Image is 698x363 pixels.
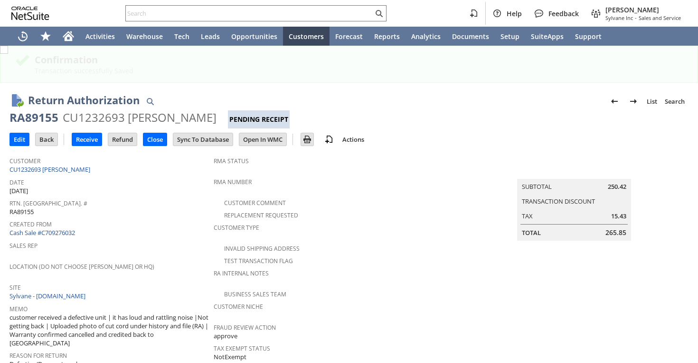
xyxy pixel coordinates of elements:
[9,263,154,271] a: Location (Do Not Choose [PERSON_NAME] or HQ)
[368,27,406,46] a: Reports
[525,27,569,46] a: SuiteApps
[9,228,75,237] a: Cash Sale #C709276032
[11,27,34,46] a: Recent Records
[224,257,293,265] a: Test Transaction Flag
[35,53,683,66] div: Confirmation
[224,245,300,253] a: Invalid Shipping Address
[214,303,263,311] a: Customer Niche
[201,32,220,41] span: Leads
[108,133,137,146] input: Refund
[169,27,195,46] a: Tech
[121,27,169,46] a: Warehouse
[531,32,564,41] span: SuiteApps
[452,32,489,41] span: Documents
[628,96,639,107] img: Next
[80,27,121,46] a: Activities
[214,178,252,186] a: RMA Number
[9,165,93,174] a: CU1232693 [PERSON_NAME]
[224,290,286,298] a: Business Sales Team
[411,32,441,41] span: Analytics
[57,27,80,46] a: Home
[323,134,335,145] img: add-record.svg
[374,32,400,41] span: Reports
[289,32,324,41] span: Customers
[36,133,57,146] input: Back
[507,9,522,18] span: Help
[63,30,74,42] svg: Home
[231,32,277,41] span: Opportunities
[85,32,115,41] span: Activities
[35,66,683,75] div: Transaction successfully Saved
[548,9,579,18] span: Feedback
[283,27,330,46] a: Customers
[40,30,51,42] svg: Shortcuts
[174,32,189,41] span: Tech
[34,27,57,46] div: Shortcuts
[500,32,519,41] span: Setup
[224,211,298,219] a: Replacement Requested
[9,292,88,300] a: Sylvane - [DOMAIN_NAME]
[611,212,626,221] span: 15.43
[214,324,276,332] a: Fraud Review Action
[126,32,163,41] span: Warehouse
[214,224,259,232] a: Customer Type
[9,186,28,196] span: [DATE]
[406,27,446,46] a: Analytics
[635,14,637,21] span: -
[9,178,24,186] a: Date
[214,353,246,362] span: NotExempt
[569,27,607,46] a: Support
[9,313,209,348] span: customer received a defective unit | it has loud and rattling noise |Not getting back | Uploaded ...
[9,305,28,313] a: Memo
[214,269,269,277] a: RA Internal Notes
[605,14,633,21] span: Sylvane Inc
[330,27,368,46] a: Forecast
[495,27,525,46] a: Setup
[9,220,52,228] a: Created From
[522,197,595,206] a: Transaction Discount
[126,8,373,19] input: Search
[605,228,626,237] span: 265.85
[228,110,290,128] div: Pending Receipt
[10,133,29,146] input: Edit
[609,96,620,107] img: Previous
[9,199,87,207] a: Rtn. [GEOGRAPHIC_DATA]. #
[339,135,368,144] a: Actions
[239,133,286,146] input: Open In WMC
[9,157,40,165] a: Customer
[11,7,49,20] svg: logo
[63,110,217,125] div: CU1232693 [PERSON_NAME]
[302,134,313,145] img: Print
[173,133,233,146] input: Sync To Database
[661,94,689,109] a: Search
[517,164,631,179] caption: Summary
[301,133,313,146] input: Print
[226,27,283,46] a: Opportunities
[9,242,38,250] a: Sales Rep
[522,212,533,220] a: Tax
[373,8,385,19] svg: Search
[522,182,552,191] a: Subtotal
[522,228,541,237] a: Total
[608,182,626,191] span: 250.42
[17,30,28,42] svg: Recent Records
[72,133,102,146] input: Receive
[9,284,21,292] a: Site
[605,5,681,14] span: [PERSON_NAME]
[214,157,249,165] a: RMA Status
[9,110,58,125] div: RA89155
[446,27,495,46] a: Documents
[214,344,270,353] a: Tax Exempt Status
[214,332,237,341] span: approve
[195,27,226,46] a: Leads
[335,32,363,41] span: Forecast
[224,199,286,207] a: Customer Comment
[639,14,681,21] span: Sales and Service
[28,92,140,108] h1: Return Authorization
[143,133,167,146] input: Close
[643,94,661,109] a: List
[575,32,602,41] span: Support
[144,96,156,107] img: Quick Find
[9,207,34,216] span: RA89155
[9,352,67,360] a: Reason For Return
